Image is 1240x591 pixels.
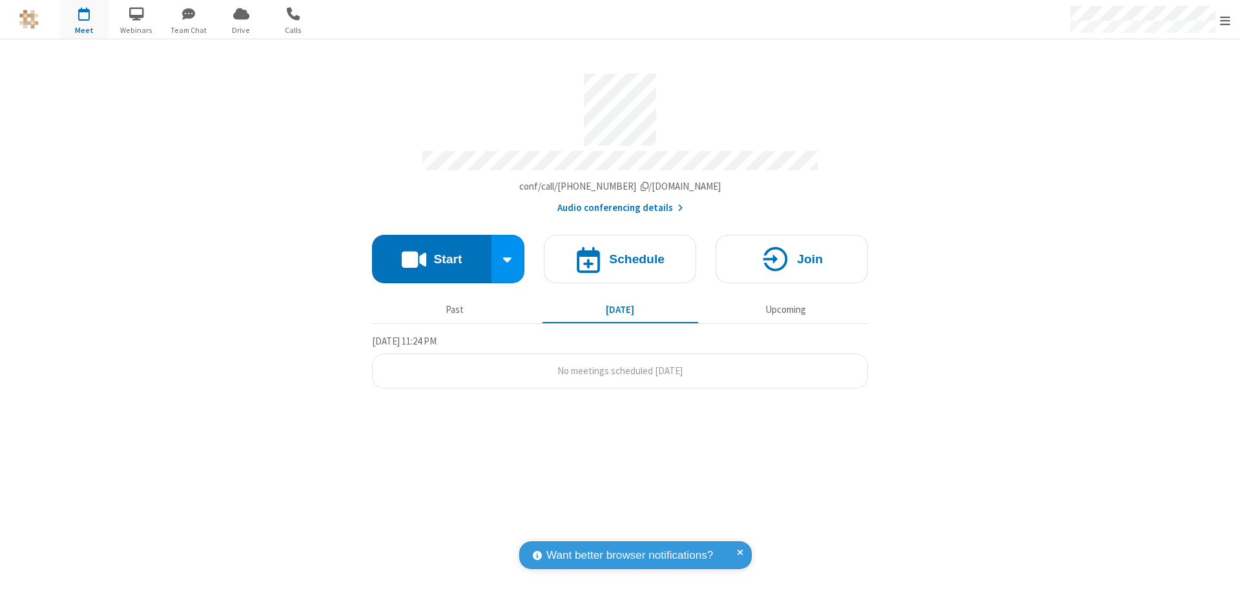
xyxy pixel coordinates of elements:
[716,235,868,283] button: Join
[372,334,868,389] section: Today's Meetings
[269,25,318,36] span: Calls
[609,253,665,265] h4: Schedule
[519,179,721,194] button: Copy my meeting room linkCopy my meeting room link
[544,235,696,283] button: Schedule
[797,253,823,265] h4: Join
[112,25,161,36] span: Webinars
[372,64,868,215] section: Account details
[372,235,491,283] button: Start
[708,297,863,322] button: Upcoming
[217,25,265,36] span: Drive
[377,297,533,322] button: Past
[557,365,683,377] span: No meetings scheduled [DATE]
[546,547,713,564] span: Want better browser notifications?
[19,10,39,29] img: QA Selenium DO NOT DELETE OR CHANGE
[60,25,108,36] span: Meet
[519,180,721,192] span: Copy my meeting room link
[372,335,437,347] span: [DATE] 11:24 PM
[542,297,698,322] button: [DATE]
[433,253,462,265] h4: Start
[491,235,525,283] div: Start conference options
[165,25,213,36] span: Team Chat
[557,201,683,215] button: Audio conferencing details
